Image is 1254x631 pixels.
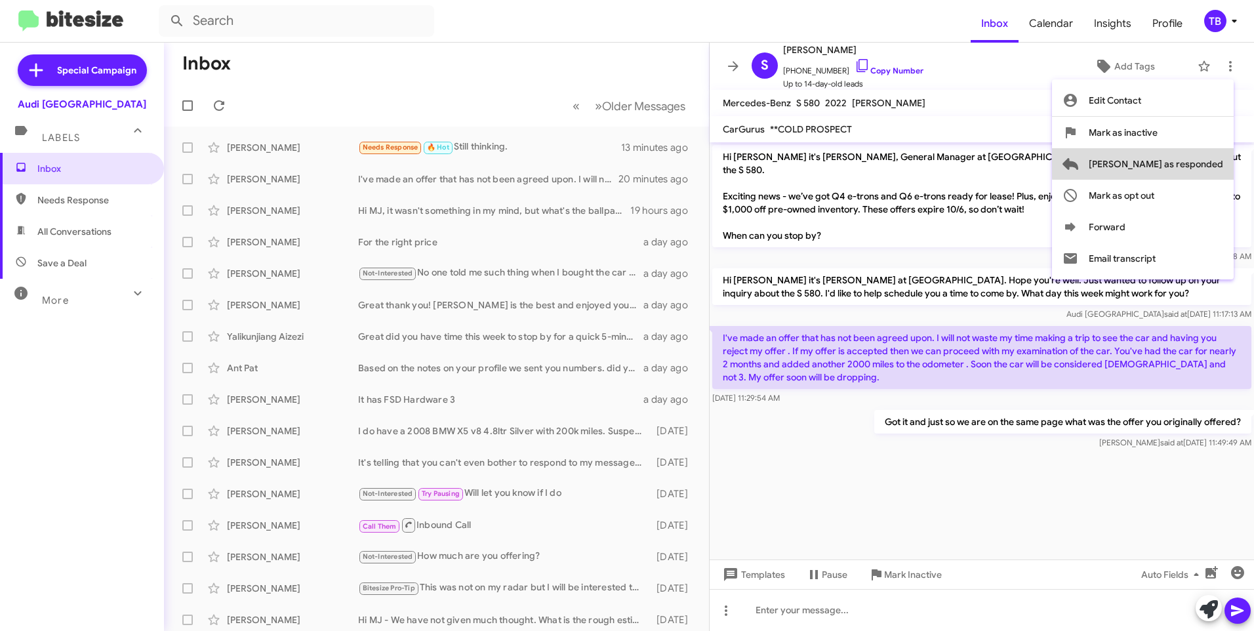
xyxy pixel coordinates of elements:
[1089,85,1141,116] span: Edit Contact
[1089,180,1154,211] span: Mark as opt out
[1089,117,1158,148] span: Mark as inactive
[1052,211,1234,243] button: Forward
[1052,243,1234,274] button: Email transcript
[1089,148,1223,180] span: [PERSON_NAME] as responded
